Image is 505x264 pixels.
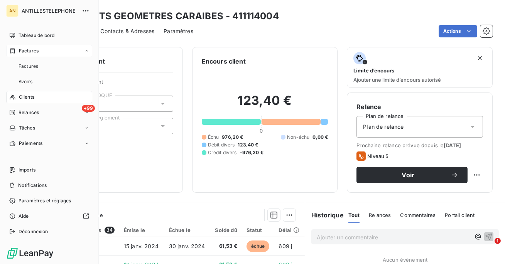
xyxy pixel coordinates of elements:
span: Clients [19,94,34,101]
span: Échu [208,134,219,141]
h2: 123,40 € [202,93,328,116]
span: -976,20 € [240,149,263,156]
span: Tout [348,212,360,218]
span: Propriétés Client [62,79,173,89]
span: Aucun évènement [383,257,427,263]
span: Crédit divers [208,149,237,156]
span: 34 [105,227,115,234]
img: Logo LeanPay [6,247,54,259]
span: Plan de relance [363,123,404,131]
span: ANTILLESTELEPHONE [22,8,77,14]
span: Non-échu [287,134,309,141]
span: 609 j [279,243,292,249]
span: Paramètres [164,27,193,35]
span: Commentaires [400,212,436,218]
button: Actions [439,25,477,37]
div: Échue le [169,227,206,233]
span: 15 janv. 2024 [124,243,159,249]
button: Limite d’encoursAjouter une limite d’encours autorisé [347,47,493,88]
span: 0,00 € [312,134,328,141]
h6: Informations client [47,57,173,66]
span: 0 [260,128,263,134]
span: Factures [19,47,39,54]
span: Paramètres et réglages [19,197,71,204]
span: 1 [495,238,501,244]
div: Solde dû [215,227,237,233]
span: +99 [82,105,95,112]
div: Délai [279,227,299,233]
h6: Relance [356,102,483,111]
span: Prochaine relance prévue depuis le [356,142,483,148]
div: AN [6,5,19,17]
span: Aide [19,213,29,220]
span: Débit divers [208,141,235,148]
span: Niveau 5 [367,153,388,159]
span: 61,53 € [215,242,237,250]
span: Limite d’encours [353,67,394,74]
span: [DATE] [444,142,461,148]
span: Paiements [19,140,42,147]
span: Portail client [445,212,475,218]
button: Voir [356,167,468,183]
span: 123,40 € [238,141,258,148]
span: Voir [366,172,451,178]
span: Tableau de bord [19,32,54,39]
span: Contacts & Adresses [100,27,154,35]
span: Imports [19,166,35,173]
div: Émise le [124,227,160,233]
span: Relances [19,109,39,116]
span: 30 janv. 2024 [169,243,205,249]
h6: Encours client [202,57,246,66]
a: Aide [6,210,92,222]
span: Relances [369,212,391,218]
div: Statut [247,227,270,233]
h3: EXPERTS GEOMETRES CARAIBES - 411114004 [68,9,279,23]
span: Avoirs [19,78,32,85]
span: Factures [19,63,38,70]
span: Ajouter une limite d’encours autorisé [353,77,441,83]
span: Tâches [19,124,35,131]
span: Notifications [18,182,47,189]
span: échue [247,240,270,252]
span: Déconnexion [19,228,48,235]
span: 976,20 € [222,134,243,141]
iframe: Intercom live chat [479,238,497,256]
h6: Historique [305,210,344,220]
